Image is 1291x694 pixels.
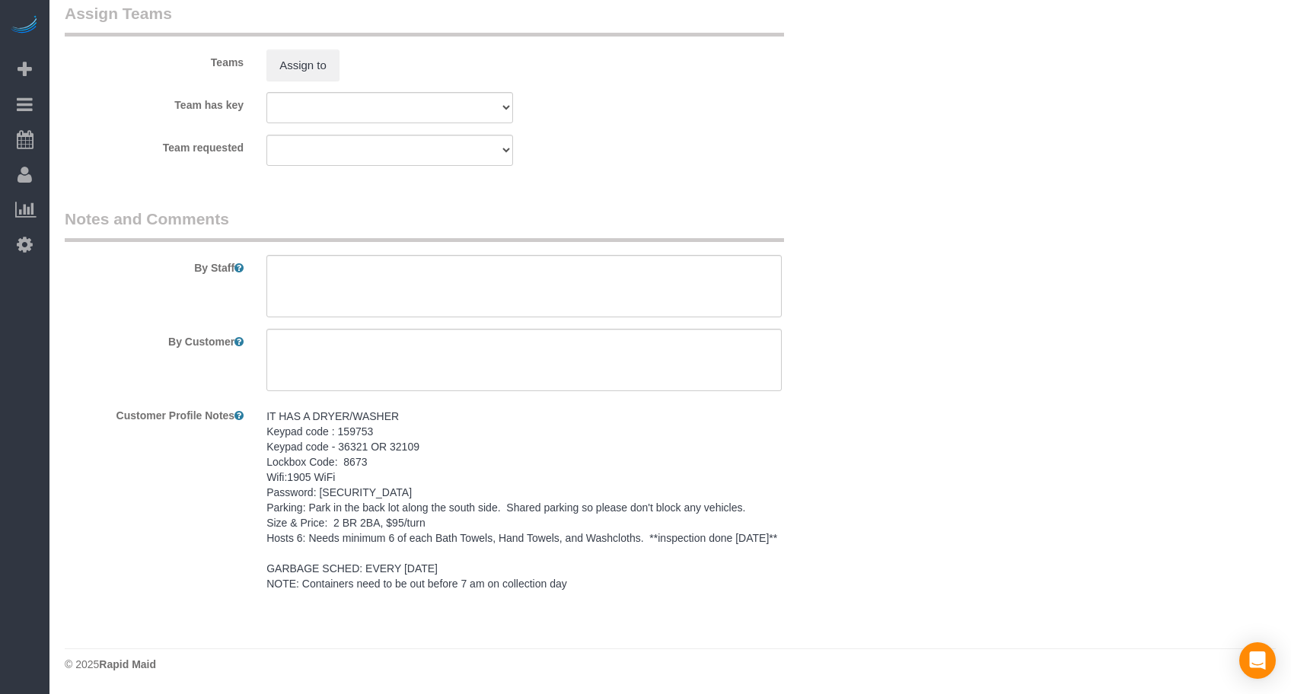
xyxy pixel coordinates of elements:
button: Assign to [266,49,339,81]
div: © 2025 [65,657,1276,672]
img: Automaid Logo [9,15,40,37]
label: By Customer [53,329,255,349]
legend: Notes and Comments [65,208,784,242]
label: By Staff [53,255,255,275]
label: Team has key [53,92,255,113]
label: Team requested [53,135,255,155]
div: Open Intercom Messenger [1239,642,1276,679]
label: Customer Profile Notes [53,403,255,423]
legend: Assign Teams [65,2,784,37]
pre: IT HAS A DRYER/WASHER Keypad code : 159753 Keypad code - 36321 OR 32109 Lockbox Code: 8673 Wifi:1... [266,409,782,591]
label: Teams [53,49,255,70]
strong: Rapid Maid [99,658,156,670]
